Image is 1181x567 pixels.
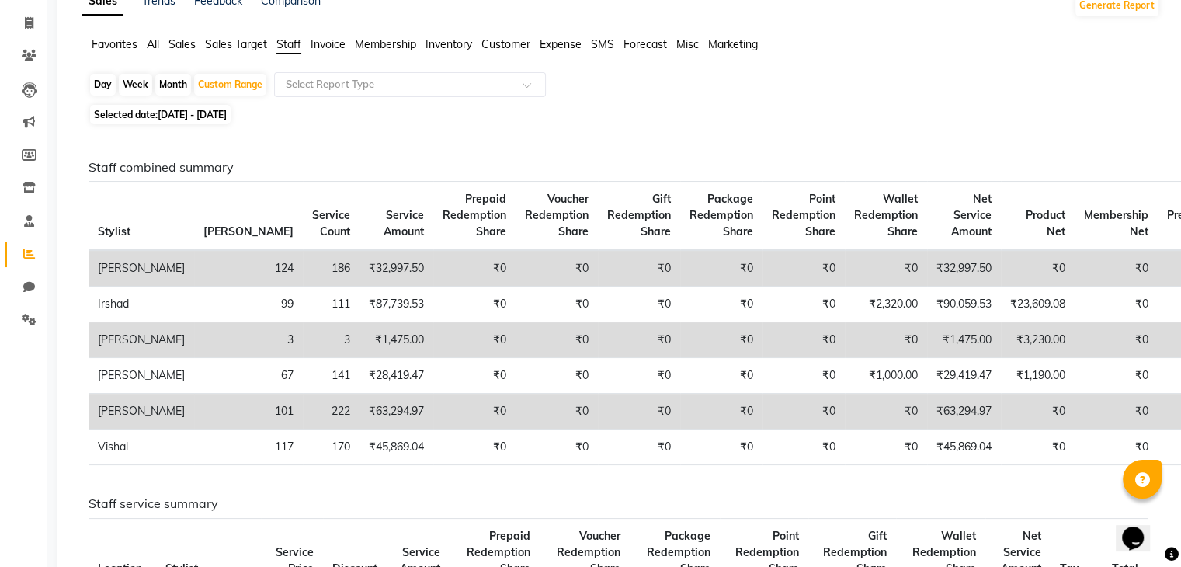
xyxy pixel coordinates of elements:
[927,322,1001,358] td: ₹1,475.00
[516,430,598,465] td: ₹0
[680,430,762,465] td: ₹0
[1116,505,1165,551] iframe: chat widget
[89,250,194,287] td: [PERSON_NAME]
[384,208,424,238] span: Service Amount
[689,192,753,238] span: Package Redemption Share
[276,37,301,51] span: Staff
[845,394,927,430] td: ₹0
[762,322,845,358] td: ₹0
[680,287,762,322] td: ₹0
[355,37,416,51] span: Membership
[89,358,194,394] td: [PERSON_NAME]
[762,394,845,430] td: ₹0
[623,37,667,51] span: Forecast
[203,224,294,238] span: [PERSON_NAME]
[92,37,137,51] span: Favorites
[360,430,433,465] td: ₹45,869.04
[516,358,598,394] td: ₹0
[1075,287,1158,322] td: ₹0
[194,322,303,358] td: 3
[927,287,1001,322] td: ₹90,059.53
[89,496,1148,511] h6: Staff service summary
[1075,322,1158,358] td: ₹0
[708,37,758,51] span: Marketing
[927,430,1001,465] td: ₹45,869.04
[540,37,582,51] span: Expense
[1001,250,1075,287] td: ₹0
[591,37,614,51] span: SMS
[1001,322,1075,358] td: ₹3,230.00
[680,394,762,430] td: ₹0
[194,250,303,287] td: 124
[516,287,598,322] td: ₹0
[607,192,671,238] span: Gift Redemption Share
[845,287,927,322] td: ₹2,320.00
[89,322,194,358] td: [PERSON_NAME]
[1075,430,1158,465] td: ₹0
[598,394,680,430] td: ₹0
[426,37,472,51] span: Inventory
[360,394,433,430] td: ₹63,294.97
[360,250,433,287] td: ₹32,997.50
[845,358,927,394] td: ₹1,000.00
[360,287,433,322] td: ₹87,739.53
[676,37,699,51] span: Misc
[680,250,762,287] td: ₹0
[433,394,516,430] td: ₹0
[89,287,194,322] td: Irshad
[525,192,589,238] span: Voucher Redemption Share
[854,192,918,238] span: Wallet Redemption Share
[1001,287,1075,322] td: ₹23,609.08
[598,250,680,287] td: ₹0
[598,287,680,322] td: ₹0
[680,322,762,358] td: ₹0
[360,322,433,358] td: ₹1,475.00
[90,74,116,96] div: Day
[927,358,1001,394] td: ₹29,419.47
[1026,208,1065,238] span: Product Net
[927,250,1001,287] td: ₹32,997.50
[158,109,227,120] span: [DATE] - [DATE]
[205,37,267,51] span: Sales Target
[845,322,927,358] td: ₹0
[303,287,360,322] td: 111
[433,322,516,358] td: ₹0
[1084,208,1148,238] span: Membership Net
[1001,358,1075,394] td: ₹1,190.00
[762,430,845,465] td: ₹0
[194,430,303,465] td: 117
[155,74,191,96] div: Month
[303,322,360,358] td: 3
[598,322,680,358] td: ₹0
[119,74,152,96] div: Week
[762,287,845,322] td: ₹0
[680,358,762,394] td: ₹0
[443,192,506,238] span: Prepaid Redemption Share
[303,250,360,287] td: 186
[1001,430,1075,465] td: ₹0
[516,250,598,287] td: ₹0
[1001,394,1075,430] td: ₹0
[194,287,303,322] td: 99
[516,322,598,358] td: ₹0
[194,394,303,430] td: 101
[1075,394,1158,430] td: ₹0
[433,250,516,287] td: ₹0
[598,358,680,394] td: ₹0
[194,358,303,394] td: 67
[311,37,346,51] span: Invoice
[845,250,927,287] td: ₹0
[772,192,835,238] span: Point Redemption Share
[762,358,845,394] td: ₹0
[433,358,516,394] td: ₹0
[98,224,130,238] span: Stylist
[360,358,433,394] td: ₹28,419.47
[516,394,598,430] td: ₹0
[481,37,530,51] span: Customer
[598,430,680,465] td: ₹0
[845,430,927,465] td: ₹0
[1075,358,1158,394] td: ₹0
[89,160,1148,175] h6: Staff combined summary
[303,394,360,430] td: 222
[168,37,196,51] span: Sales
